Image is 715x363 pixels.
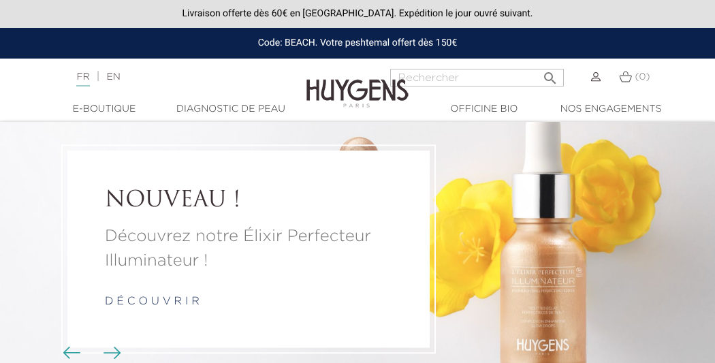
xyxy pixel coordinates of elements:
img: Huygens [306,57,409,110]
div: Boutons du carrousel [68,343,112,363]
div: | [69,69,287,85]
a: Nos engagements [547,102,674,116]
a: Diagnostic de peau [168,102,294,116]
a: EN [106,72,120,82]
a: E-Boutique [41,102,168,116]
span: (0) [635,72,650,82]
input: Rechercher [390,69,564,86]
i:  [542,66,558,82]
button:  [538,65,562,83]
a: Découvrez notre Élixir Perfecteur Illuminateur ! [105,224,392,273]
a: Officine Bio [421,102,547,116]
a: NOUVEAU ! [105,188,392,214]
a: d é c o u v r i r [105,296,200,307]
a: FR [76,72,89,86]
